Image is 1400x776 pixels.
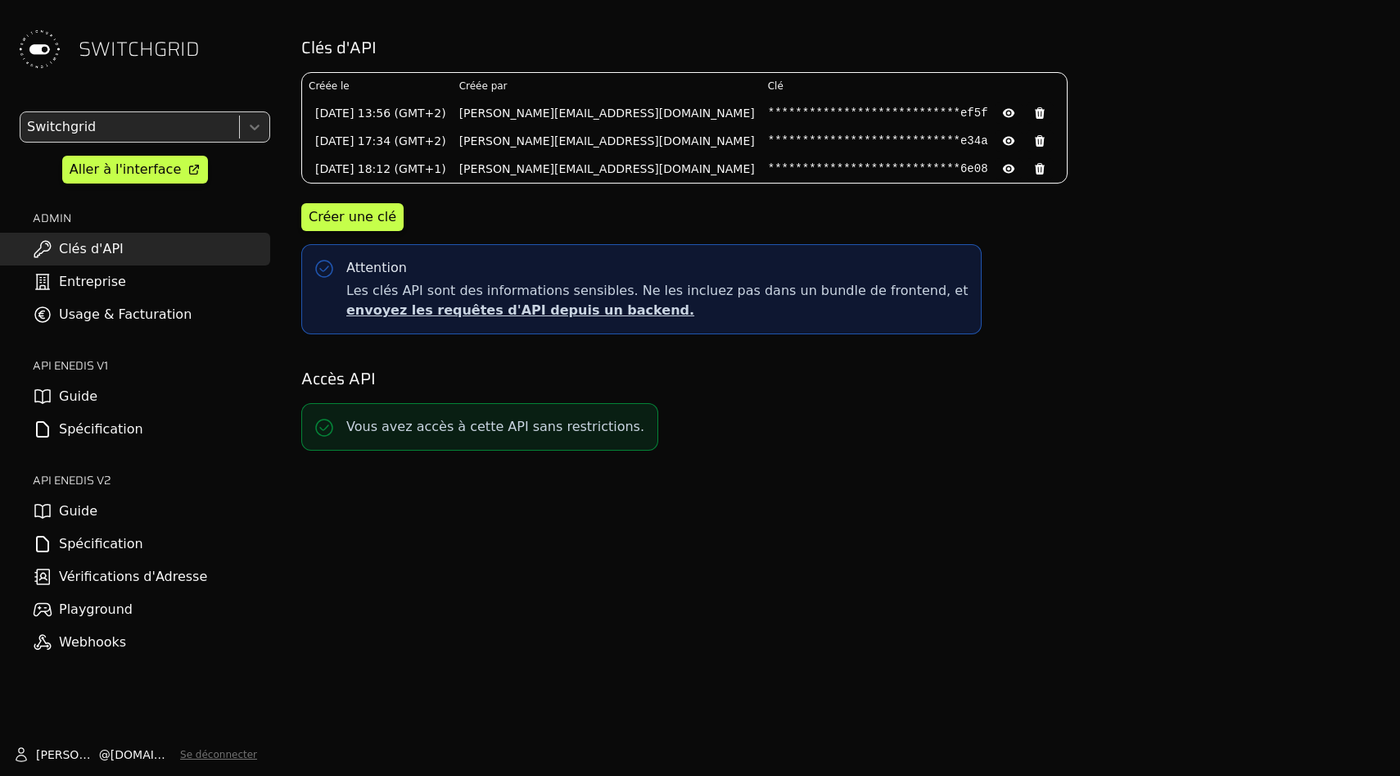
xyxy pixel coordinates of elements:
div: Créer une clé [309,207,396,227]
span: Les clés API sont des informations sensibles. Ne les incluez pas dans un bundle de frontend, et [346,281,968,320]
span: SWITCHGRID [79,36,200,62]
p: envoyez les requêtes d'API depuis un backend. [346,301,968,320]
th: Créée le [302,73,453,99]
button: Se déconnecter [180,748,257,761]
h2: Clés d'API [301,36,1377,59]
h2: API ENEDIS v1 [33,357,270,374]
div: Attention [346,258,407,278]
button: Créer une clé [301,203,404,231]
th: Clé [761,73,1067,99]
img: Switchgrid Logo [13,23,65,75]
td: [PERSON_NAME][EMAIL_ADDRESS][DOMAIN_NAME] [453,155,761,183]
a: Aller à l'interface [62,156,208,184]
div: Aller à l'interface [70,160,181,179]
p: Vous avez accès à cette API sans restrictions. [346,417,644,437]
h2: Accès API [301,367,1377,390]
h2: API ENEDIS v2 [33,472,270,488]
td: [PERSON_NAME][EMAIL_ADDRESS][DOMAIN_NAME] [453,99,761,127]
td: [DATE] 13:56 (GMT+2) [302,99,453,127]
h2: ADMIN [33,210,270,226]
td: [DATE] 18:12 (GMT+1) [302,155,453,183]
td: [DATE] 17:34 (GMT+2) [302,127,453,155]
span: [DOMAIN_NAME] [111,747,174,763]
span: [PERSON_NAME] [36,747,99,763]
td: [PERSON_NAME][EMAIL_ADDRESS][DOMAIN_NAME] [453,127,761,155]
span: @ [99,747,111,763]
th: Créée par [453,73,761,99]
